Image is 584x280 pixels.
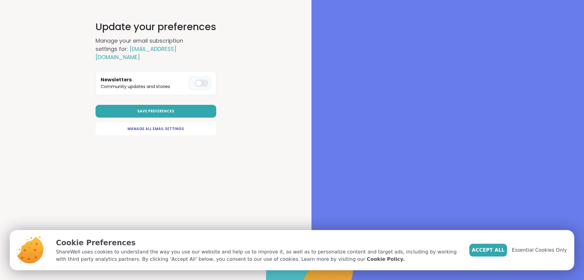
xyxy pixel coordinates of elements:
[101,76,186,83] h3: Newsletters
[472,246,505,254] span: Accept All
[127,126,184,132] span: Manage All Email Settings
[367,256,405,263] a: Cookie Policy.
[469,244,507,257] button: Accept All
[96,122,216,135] a: Manage All Email Settings
[101,83,186,90] p: Community updates and stories
[96,105,216,118] button: Save Preferences
[137,108,174,114] span: Save Preferences
[96,45,176,61] span: [EMAIL_ADDRESS][DOMAIN_NAME]
[512,246,567,254] span: Essential Cookies Only
[56,248,460,263] p: ShareWell uses cookies to understand the way you use our website and help us to improve it, as we...
[96,37,205,61] h2: Manage your email subscription settings for:
[96,19,216,34] h1: Update your preferences
[56,237,460,248] p: Cookie Preferences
